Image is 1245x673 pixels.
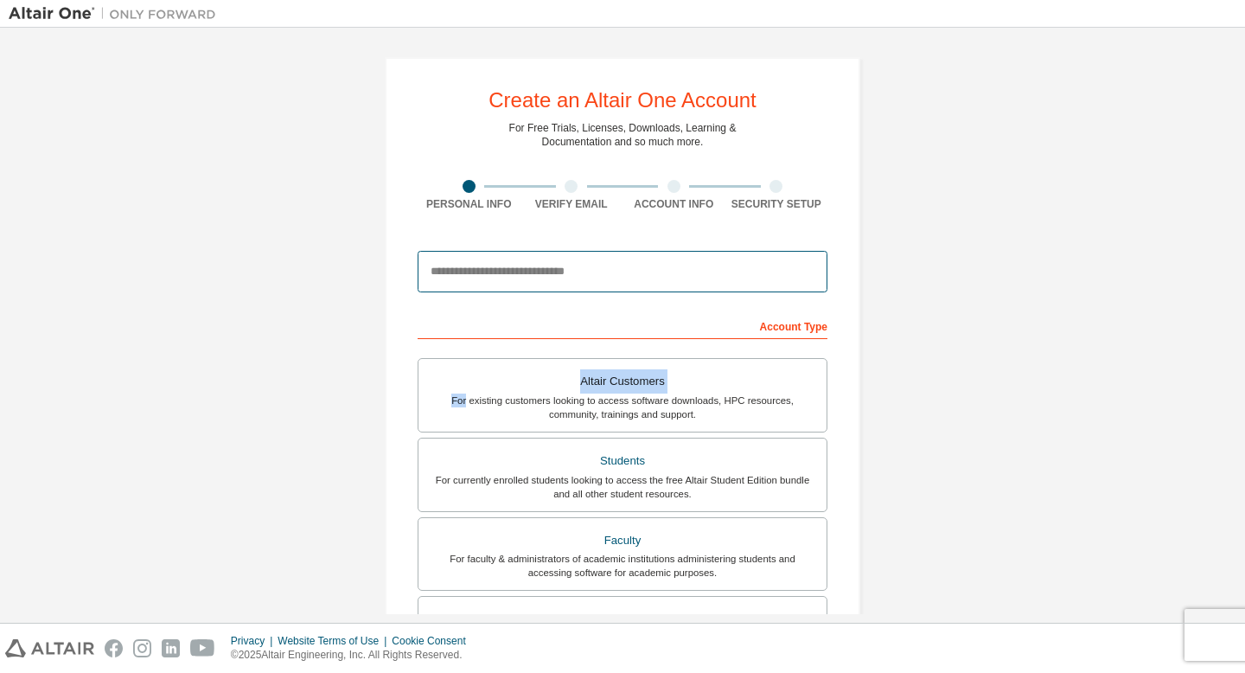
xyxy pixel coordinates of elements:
img: instagram.svg [133,639,151,657]
div: Security Setup [725,197,828,211]
div: For faculty & administrators of academic institutions administering students and accessing softwa... [429,552,816,580]
div: Create an Altair One Account [488,90,757,111]
p: © 2025 Altair Engineering, Inc. All Rights Reserved. [231,648,476,663]
img: facebook.svg [105,639,123,657]
img: linkedin.svg [162,639,180,657]
div: Personal Info [418,197,520,211]
div: Faculty [429,529,816,553]
div: For existing customers looking to access software downloads, HPC resources, community, trainings ... [429,394,816,421]
div: Altair Customers [429,369,816,394]
div: Cookie Consent [392,634,476,648]
div: Website Terms of Use [278,634,392,648]
div: Students [429,449,816,473]
div: For Free Trials, Licenses, Downloads, Learning & Documentation and so much more. [509,121,737,149]
img: altair_logo.svg [5,639,94,657]
div: Everyone else [429,607,816,631]
div: Privacy [231,634,278,648]
div: For currently enrolled students looking to access the free Altair Student Edition bundle and all ... [429,473,816,501]
div: Account Type [418,311,827,339]
img: youtube.svg [190,639,215,657]
img: Altair One [9,5,225,22]
div: Verify Email [520,197,623,211]
div: Account Info [622,197,725,211]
